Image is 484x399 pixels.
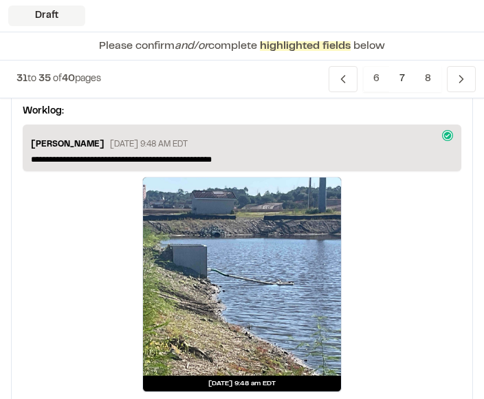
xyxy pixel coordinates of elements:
[415,66,441,92] span: 8
[16,75,27,83] span: 31
[16,72,101,87] p: to of pages
[260,41,351,51] span: highlighted fields
[99,38,385,54] p: Please confirm complete below
[329,66,476,92] nav: Navigation
[23,104,64,119] p: Worklog:
[389,66,415,92] span: 7
[31,138,104,153] p: [PERSON_NAME]
[143,376,341,391] div: [DATE] 9:48 am EDT
[62,75,75,83] span: 40
[175,41,208,51] span: and/or
[8,6,85,26] div: Draft
[363,66,390,92] span: 6
[38,75,51,83] span: 35
[142,177,342,392] a: [DATE] 9:48 am EDT
[110,138,188,151] p: [DATE] 9:48 AM EDT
